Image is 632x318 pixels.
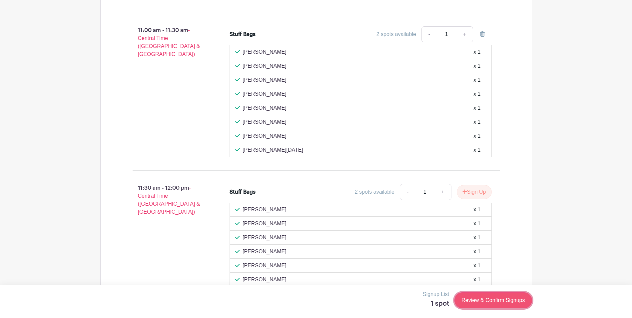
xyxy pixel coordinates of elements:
p: [PERSON_NAME] [243,234,287,242]
div: Stuff Bags [230,30,256,38]
p: [PERSON_NAME] [243,262,287,270]
h5: 1 spot [423,300,449,308]
a: + [434,184,451,200]
div: x 1 [473,76,480,84]
p: [PERSON_NAME] [243,220,287,228]
div: 2 spots available [376,30,416,38]
div: x 1 [473,262,480,270]
p: [PERSON_NAME] [243,90,287,98]
div: x 1 [473,118,480,126]
p: [PERSON_NAME][DATE] [243,146,303,154]
p: [PERSON_NAME] [243,76,287,84]
p: [PERSON_NAME] [243,206,287,214]
p: [PERSON_NAME] [243,276,287,284]
button: Sign Up [457,185,492,199]
a: Review & Confirm Signups [454,292,532,308]
div: Stuff Bags [230,188,256,196]
div: x 1 [473,276,480,284]
div: x 1 [473,132,480,140]
p: 11:00 am - 11:30 am [122,24,219,61]
p: [PERSON_NAME] [243,248,287,256]
div: x 1 [473,220,480,228]
div: 2 spots available [355,188,394,196]
p: [PERSON_NAME] [243,118,287,126]
div: x 1 [473,248,480,256]
p: 11:30 am - 12:00 pm [122,181,219,219]
span: - Central Time ([GEOGRAPHIC_DATA] & [GEOGRAPHIC_DATA]) [138,27,200,57]
p: [PERSON_NAME] [243,132,287,140]
div: x 1 [473,234,480,242]
div: x 1 [473,104,480,112]
a: - [421,26,437,42]
p: [PERSON_NAME] [243,48,287,56]
p: [PERSON_NAME] [243,62,287,70]
a: + [456,26,473,42]
a: - [400,184,415,200]
div: x 1 [473,48,480,56]
p: Signup List [423,290,449,298]
div: x 1 [473,62,480,70]
div: x 1 [473,90,480,98]
span: - Central Time ([GEOGRAPHIC_DATA] & [GEOGRAPHIC_DATA]) [138,185,200,215]
div: x 1 [473,146,480,154]
p: [PERSON_NAME] [243,104,287,112]
div: x 1 [473,206,480,214]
